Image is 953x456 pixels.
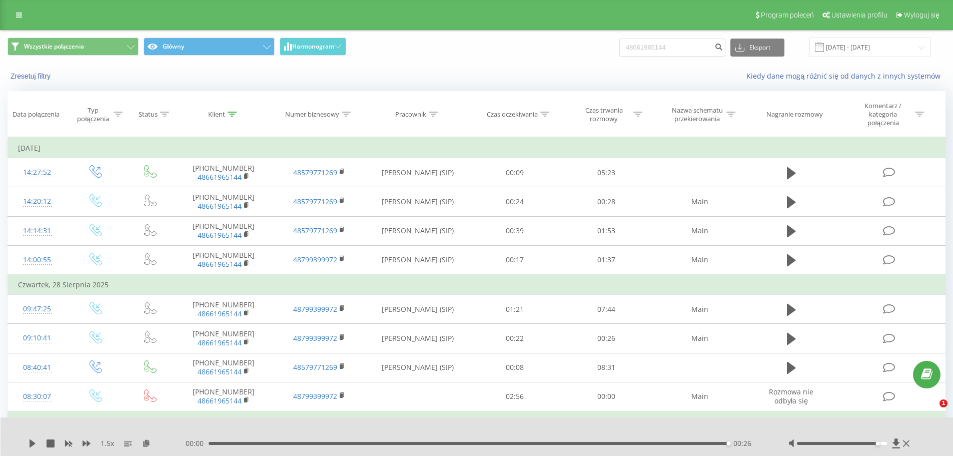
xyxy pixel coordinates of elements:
[8,275,945,295] td: Czwartek, 28 Sierpnia 2025
[176,216,271,245] td: [PHONE_NUMBER]
[733,438,751,448] span: 00:26
[561,216,652,245] td: 01:53
[487,110,538,119] div: Czas oczekiwania
[561,187,652,216] td: 00:28
[8,38,139,56] button: Wszystkie połączenia
[139,110,158,119] div: Status
[18,221,57,241] div: 14:14:31
[8,72,56,81] button: Zresetuj filtry
[831,11,887,19] span: Ustawienia profilu
[652,187,747,216] td: Main
[561,295,652,324] td: 07:44
[292,43,334,50] span: Harmonogram
[198,338,242,347] a: 48661965144
[919,399,943,423] iframe: Intercom live chat
[730,39,784,57] button: Eksport
[876,441,880,445] div: Accessibility label
[367,324,469,353] td: [PERSON_NAME] (SIP)
[293,362,337,372] a: 48579771269
[367,187,469,216] td: [PERSON_NAME] (SIP)
[176,353,271,382] td: [PHONE_NUMBER]
[367,295,469,324] td: [PERSON_NAME] (SIP)
[904,11,939,19] span: Wyloguj się
[18,387,57,406] div: 08:30:07
[18,299,57,319] div: 09:47:25
[469,187,561,216] td: 00:24
[176,382,271,411] td: [PHONE_NUMBER]
[469,324,561,353] td: 00:22
[561,245,652,275] td: 01:37
[761,11,814,19] span: Program poleceń
[577,106,631,123] div: Czas trwania rozmowy
[176,187,271,216] td: [PHONE_NUMBER]
[652,295,747,324] td: Main
[746,71,945,81] a: Kiedy dane mogą różnić się od danych z innych systemów
[293,197,337,206] a: 48579771269
[8,138,945,158] td: [DATE]
[186,438,209,448] span: 00:00
[939,399,947,407] span: 1
[652,245,747,275] td: Main
[469,158,561,187] td: 00:09
[285,110,339,119] div: Numer biznesowy
[280,38,346,56] button: Harmonogram
[176,324,271,353] td: [PHONE_NUMBER]
[670,106,724,123] div: Nazwa schematu przekierowania
[726,441,730,445] div: Accessibility label
[367,353,469,382] td: [PERSON_NAME] (SIP)
[18,250,57,270] div: 14:00:55
[198,259,242,269] a: 48661965144
[18,192,57,211] div: 14:20:12
[18,328,57,348] div: 09:10:41
[469,382,561,411] td: 02:56
[561,324,652,353] td: 00:26
[367,245,469,275] td: [PERSON_NAME] (SIP)
[293,333,337,343] a: 48799399972
[18,358,57,377] div: 08:40:41
[198,396,242,405] a: 48661965144
[652,382,747,411] td: Main
[469,216,561,245] td: 00:39
[395,110,426,119] div: Pracownik
[469,353,561,382] td: 00:08
[176,158,271,187] td: [PHONE_NUMBER]
[769,387,813,405] span: Rozmowa nie odbyła się
[293,168,337,177] a: 48579771269
[854,102,912,127] div: Komentarz / kategoria połączenia
[561,382,652,411] td: 00:00
[293,255,337,264] a: 48799399972
[561,353,652,382] td: 08:31
[144,38,275,56] button: Główny
[367,158,469,187] td: [PERSON_NAME] (SIP)
[198,230,242,240] a: 48661965144
[293,226,337,235] a: 48579771269
[198,309,242,318] a: 48661965144
[652,324,747,353] td: Main
[101,438,114,448] span: 1.5 x
[176,295,271,324] td: [PHONE_NUMBER]
[652,216,747,245] td: Main
[469,295,561,324] td: 01:21
[176,245,271,275] td: [PHONE_NUMBER]
[208,110,225,119] div: Klient
[198,367,242,376] a: 48661965144
[13,110,60,119] div: Data połączenia
[8,411,945,431] td: Środa, 27 Sierpnia 2025
[198,201,242,211] a: 48661965144
[766,110,823,119] div: Nagranie rozmowy
[469,245,561,275] td: 00:17
[367,216,469,245] td: [PERSON_NAME] (SIP)
[561,158,652,187] td: 05:23
[619,39,725,57] input: Wyszukiwanie według numeru
[198,172,242,182] a: 48661965144
[18,163,57,182] div: 14:27:52
[293,391,337,401] a: 48799399972
[24,43,84,51] span: Wszystkie połączenia
[75,106,111,123] div: Typ połączenia
[293,304,337,314] a: 48799399972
